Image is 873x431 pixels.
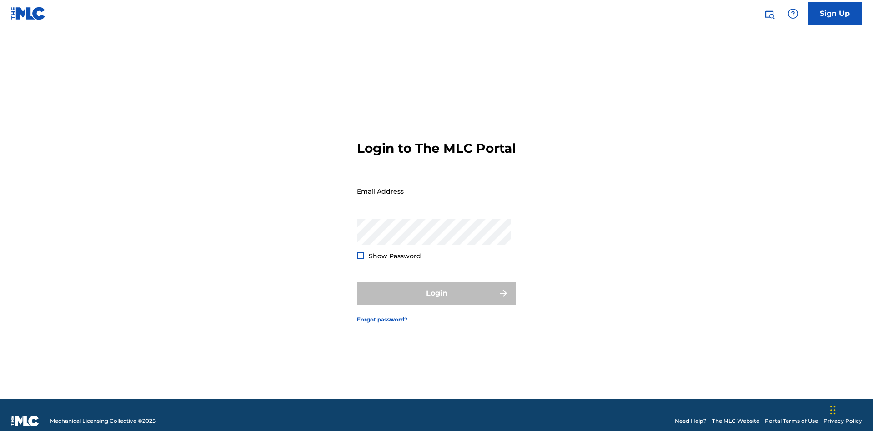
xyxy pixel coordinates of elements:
[760,5,778,23] a: Public Search
[11,7,46,20] img: MLC Logo
[764,8,775,19] img: search
[357,316,407,324] a: Forgot password?
[788,8,798,19] img: help
[50,417,156,425] span: Mechanical Licensing Collective © 2025
[808,2,862,25] a: Sign Up
[675,417,707,425] a: Need Help?
[830,396,836,424] div: Drag
[11,416,39,426] img: logo
[369,252,421,260] span: Show Password
[357,140,516,156] h3: Login to The MLC Portal
[765,417,818,425] a: Portal Terms of Use
[823,417,862,425] a: Privacy Policy
[712,417,759,425] a: The MLC Website
[828,387,873,431] iframe: Chat Widget
[784,5,802,23] div: Help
